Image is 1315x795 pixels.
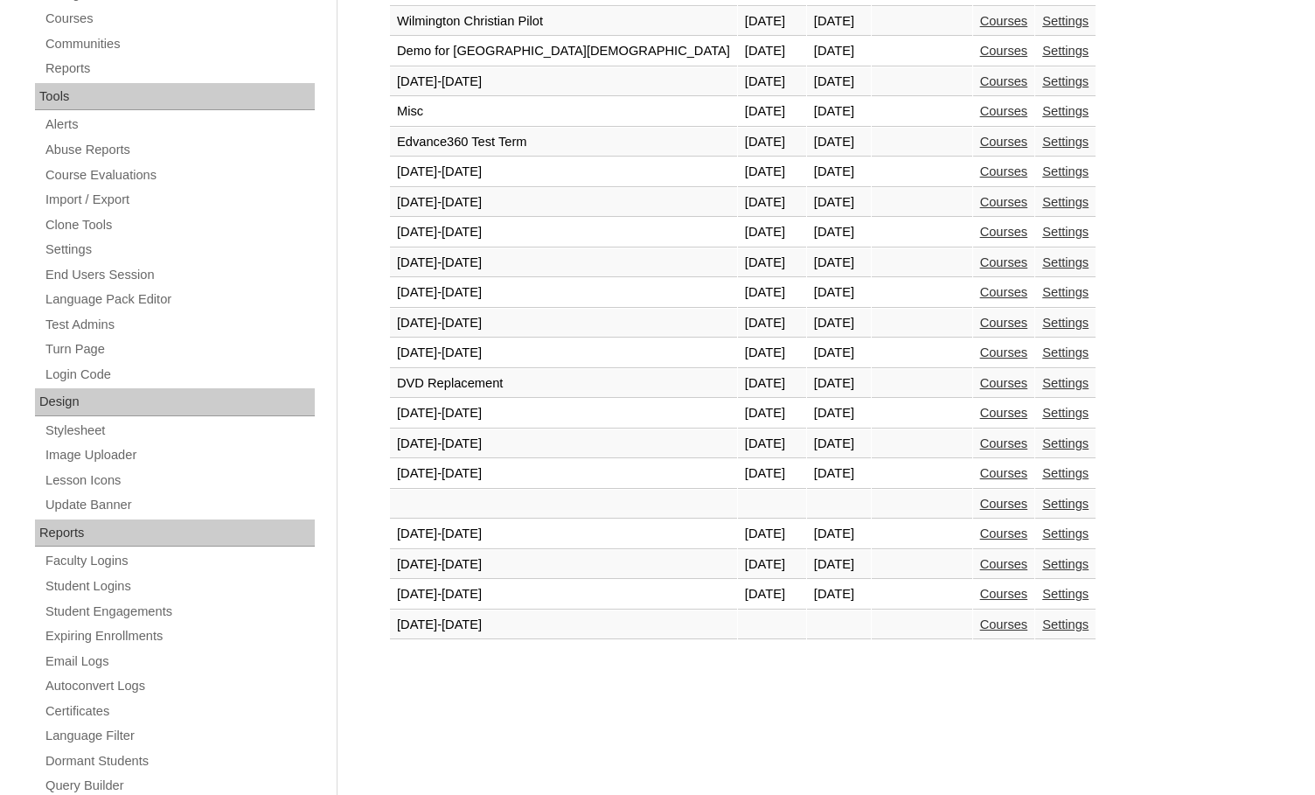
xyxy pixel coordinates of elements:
[44,494,315,516] a: Update Banner
[1042,557,1089,571] a: Settings
[44,601,315,623] a: Student Engagements
[738,128,806,157] td: [DATE]
[738,7,806,37] td: [DATE]
[1042,527,1089,540] a: Settings
[390,218,737,248] td: [DATE]-[DATE]
[738,550,806,580] td: [DATE]
[1042,587,1089,601] a: Settings
[980,497,1028,511] a: Courses
[44,338,315,360] a: Turn Page
[44,470,315,492] a: Lesson Icons
[738,399,806,429] td: [DATE]
[1042,255,1089,269] a: Settings
[807,520,871,549] td: [DATE]
[980,195,1028,209] a: Courses
[738,278,806,308] td: [DATE]
[807,338,871,368] td: [DATE]
[44,444,315,466] a: Image Uploader
[390,188,737,218] td: [DATE]-[DATE]
[35,388,315,416] div: Design
[980,617,1028,631] a: Courses
[738,157,806,187] td: [DATE]
[1042,497,1089,511] a: Settings
[807,399,871,429] td: [DATE]
[980,587,1028,601] a: Courses
[980,436,1028,450] a: Courses
[980,316,1028,330] a: Courses
[35,520,315,547] div: Reports
[807,550,871,580] td: [DATE]
[1042,436,1089,450] a: Settings
[738,67,806,97] td: [DATE]
[807,309,871,338] td: [DATE]
[738,580,806,610] td: [DATE]
[738,218,806,248] td: [DATE]
[1042,466,1089,480] a: Settings
[390,580,737,610] td: [DATE]-[DATE]
[1042,316,1089,330] a: Settings
[390,520,737,549] td: [DATE]-[DATE]
[807,37,871,66] td: [DATE]
[980,376,1028,390] a: Courses
[390,610,737,640] td: [DATE]-[DATE]
[390,369,737,399] td: DVD Replacement
[390,399,737,429] td: [DATE]-[DATE]
[738,520,806,549] td: [DATE]
[980,527,1028,540] a: Courses
[390,429,737,459] td: [DATE]-[DATE]
[980,164,1028,178] a: Courses
[390,157,737,187] td: [DATE]-[DATE]
[44,214,315,236] a: Clone Tools
[807,248,871,278] td: [DATE]
[44,264,315,286] a: End Users Session
[44,675,315,697] a: Autoconvert Logs
[807,429,871,459] td: [DATE]
[807,157,871,187] td: [DATE]
[44,289,315,310] a: Language Pack Editor
[1042,345,1089,359] a: Settings
[44,58,315,80] a: Reports
[738,188,806,218] td: [DATE]
[807,7,871,37] td: [DATE]
[390,37,737,66] td: Demo for [GEOGRAPHIC_DATA][DEMOGRAPHIC_DATA]
[1042,195,1089,209] a: Settings
[738,459,806,489] td: [DATE]
[980,225,1028,239] a: Courses
[390,309,737,338] td: [DATE]-[DATE]
[738,248,806,278] td: [DATE]
[44,33,315,55] a: Communities
[980,14,1028,28] a: Courses
[44,701,315,722] a: Certificates
[44,189,315,211] a: Import / Export
[738,37,806,66] td: [DATE]
[738,429,806,459] td: [DATE]
[44,651,315,673] a: Email Logs
[980,44,1028,58] a: Courses
[1042,225,1089,239] a: Settings
[738,97,806,127] td: [DATE]
[390,97,737,127] td: Misc
[390,67,737,97] td: [DATE]-[DATE]
[390,338,737,368] td: [DATE]-[DATE]
[738,309,806,338] td: [DATE]
[1042,406,1089,420] a: Settings
[807,67,871,97] td: [DATE]
[980,466,1028,480] a: Courses
[1042,104,1089,118] a: Settings
[807,369,871,399] td: [DATE]
[1042,285,1089,299] a: Settings
[980,104,1028,118] a: Courses
[980,74,1028,88] a: Courses
[807,218,871,248] td: [DATE]
[390,128,737,157] td: Edvance360 Test Term
[44,114,315,136] a: Alerts
[44,139,315,161] a: Abuse Reports
[44,750,315,772] a: Dormant Students
[807,278,871,308] td: [DATE]
[807,188,871,218] td: [DATE]
[390,459,737,489] td: [DATE]-[DATE]
[807,580,871,610] td: [DATE]
[44,420,315,442] a: Stylesheet
[35,83,315,111] div: Tools
[1042,44,1089,58] a: Settings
